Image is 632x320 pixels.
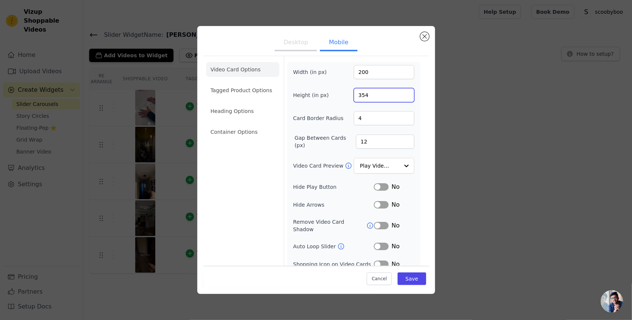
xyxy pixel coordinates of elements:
div: Açık sohbet [601,290,623,313]
span: No [392,200,400,209]
span: No [392,182,400,191]
label: Card Border Radius [293,114,344,122]
span: No [392,221,400,230]
button: Cancel [367,272,392,285]
span: No [392,242,400,251]
label: Width (in px) [293,68,334,76]
label: Height (in px) [293,91,334,99]
li: Video Card Options [206,62,279,77]
button: Save [398,272,426,285]
button: Desktop [275,35,317,51]
span: No [392,260,400,269]
label: Gap Between Cards (px) [295,134,356,149]
button: Mobile [320,35,357,51]
label: Hide Arrows [293,201,374,209]
label: Hide Play Button [293,183,374,191]
label: Video Card Preview [293,162,345,169]
button: Close modal [420,32,429,41]
li: Container Options [206,125,279,139]
label: Remove Video Card Shadow [293,218,366,233]
label: Shopping Icon on Video Cards [293,261,371,268]
li: Heading Options [206,104,279,119]
label: Auto Loop Slider [293,243,337,250]
li: Tagged Product Options [206,83,279,98]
